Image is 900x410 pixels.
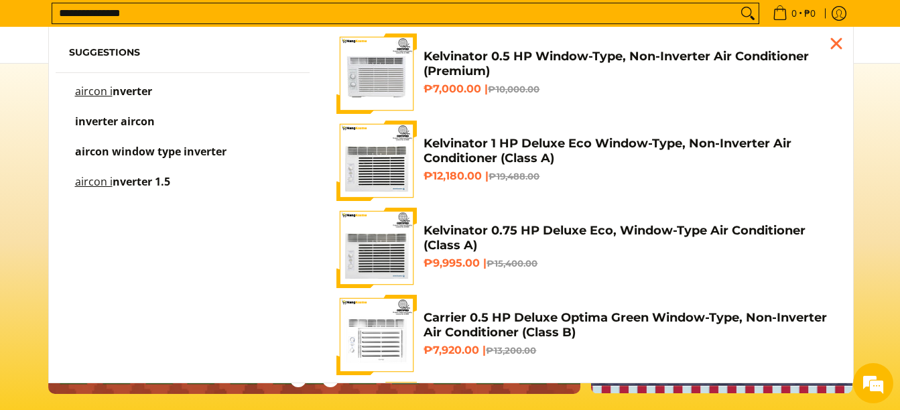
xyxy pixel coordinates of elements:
[489,171,539,182] del: ₱19,488.00
[424,136,832,166] h4: Kelvinator 1 HP Deluxe Eco Window-Type, Non-Inverter Air Conditioner (Class A)
[424,257,832,270] h6: ₱9,995.00 |
[75,117,155,140] p: inverter aircon
[75,84,113,98] mark: aircon i
[488,84,539,94] del: ₱10,000.00
[737,3,759,23] button: Search
[113,84,152,98] span: nverter
[424,82,832,96] h6: ₱7,000.00 |
[69,147,297,170] a: aircon window type inverter
[69,177,297,200] a: aircon inverter 1.5
[75,174,113,189] mark: aircon i
[75,86,152,110] p: aircon inverter
[75,144,227,159] span: aircon window type inverter
[424,310,832,340] h4: Carrier 0.5 HP Deluxe Optima Green Window-Type, Non-Inverter Air Conditioner (Class B)
[336,33,417,114] img: Kelvinator 0.5 HP Window-Type, Non-Inverter Air Conditioner (Premium)
[486,345,536,356] del: ₱13,200.00
[769,6,820,21] span: •
[789,9,799,18] span: 0
[336,295,417,375] img: Carrier 0.5 HP Deluxe Optima Green Window-Type, Non-Inverter Air Conditioner (Class B)
[826,33,846,54] div: Close pop up
[336,121,417,201] img: Kelvinator 1 HP Deluxe Eco Window-Type, Non-Inverter Air Conditioner (Class A)
[336,208,417,288] img: Kelvinator 0.75 HP Deluxe Eco, Window-Type Air Conditioner (Class A)
[69,47,297,59] h6: Suggestions
[75,114,155,129] span: inverter aircon
[69,86,297,110] a: aircon inverter
[69,117,297,140] a: inverter aircon
[336,121,832,201] a: Kelvinator 1 HP Deluxe Eco Window-Type, Non-Inverter Air Conditioner (Class A) Kelvinator 1 HP De...
[424,223,832,253] h4: Kelvinator 0.75 HP Deluxe Eco, Window-Type Air Conditioner (Class A)
[75,177,170,200] p: aircon inverter 1.5
[802,9,818,18] span: ₱0
[424,344,832,357] h6: ₱7,920.00 |
[336,33,832,114] a: Kelvinator 0.5 HP Window-Type, Non-Inverter Air Conditioner (Premium) Kelvinator 0.5 HP Window-Ty...
[113,174,170,189] span: nverter 1.5
[336,295,832,375] a: Carrier 0.5 HP Deluxe Optima Green Window-Type, Non-Inverter Air Conditioner (Class B) Carrier 0....
[75,147,227,170] p: aircon window type inverter
[424,169,832,183] h6: ₱12,180.00 |
[336,208,832,288] a: Kelvinator 0.75 HP Deluxe Eco, Window-Type Air Conditioner (Class A) Kelvinator 0.75 HP Deluxe Ec...
[487,258,537,269] del: ₱15,400.00
[424,49,832,79] h4: Kelvinator 0.5 HP Window-Type, Non-Inverter Air Conditioner (Premium)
